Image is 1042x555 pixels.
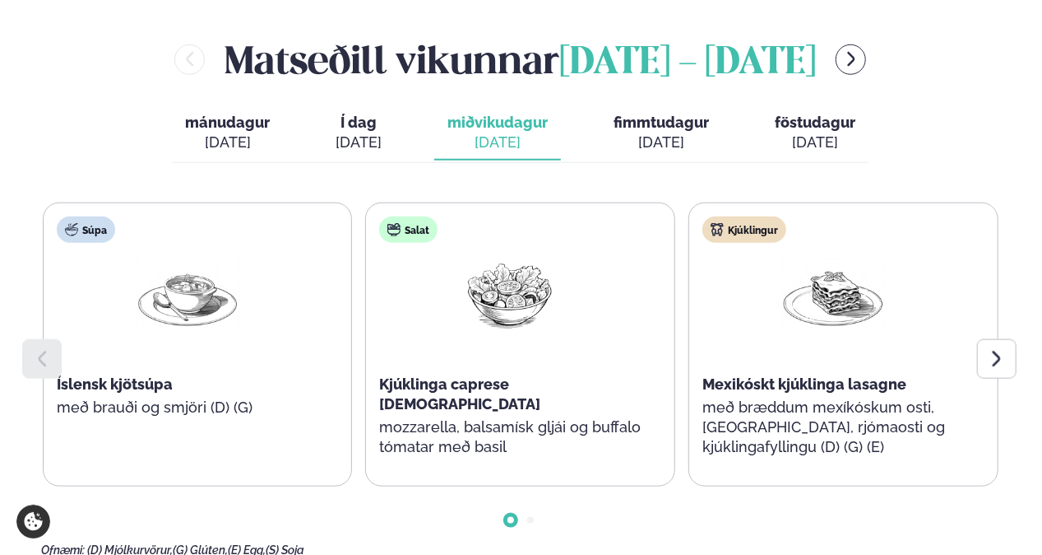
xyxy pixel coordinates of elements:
button: Í dag [DATE] [322,106,395,161]
button: menu-btn-right [836,44,866,75]
span: Go to slide 1 [507,517,514,524]
img: Soup.png [135,256,240,333]
div: [DATE] [185,133,270,152]
span: [DATE] - [DATE] [559,45,816,82]
div: [DATE] [614,133,709,152]
button: miðvikudagur [DATE] [434,106,561,161]
div: Salat [379,217,438,243]
img: salad.svg [387,223,401,236]
h2: Matseðill vikunnar [225,33,816,86]
img: Lasagna.png [780,256,886,333]
span: föstudagur [775,114,855,131]
div: [DATE] [447,133,548,152]
img: Salad.png [457,256,563,333]
button: menu-btn-left [174,44,205,75]
p: með brauði og smjöri (D) (G) [57,398,318,417]
span: fimmtudagur [614,114,709,131]
span: Mexikóskt kjúklinga lasagne [702,375,906,393]
div: [DATE] [775,133,855,152]
span: miðvikudagur [447,114,548,131]
a: Cookie settings [16,505,50,539]
div: [DATE] [336,133,382,152]
p: með bræddum mexíkóskum osti, [GEOGRAPHIC_DATA], rjómaosti og kjúklingafyllingu (D) (G) (E) [702,398,964,457]
div: Kjúklingur [702,217,786,243]
span: mánudagur [185,114,270,131]
button: föstudagur [DATE] [762,106,868,161]
span: Í dag [336,113,382,133]
p: mozzarella, balsamísk gljái og buffalo tómatar með basil [379,417,641,457]
span: Kjúklinga caprese [DEMOGRAPHIC_DATA] [379,375,540,413]
img: soup.svg [65,223,78,236]
button: mánudagur [DATE] [172,106,283,161]
img: chicken.svg [711,223,724,236]
button: fimmtudagur [DATE] [600,106,722,161]
span: Íslensk kjötsúpa [57,375,173,393]
span: Go to slide 2 [527,517,534,524]
div: Súpa [57,217,115,243]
